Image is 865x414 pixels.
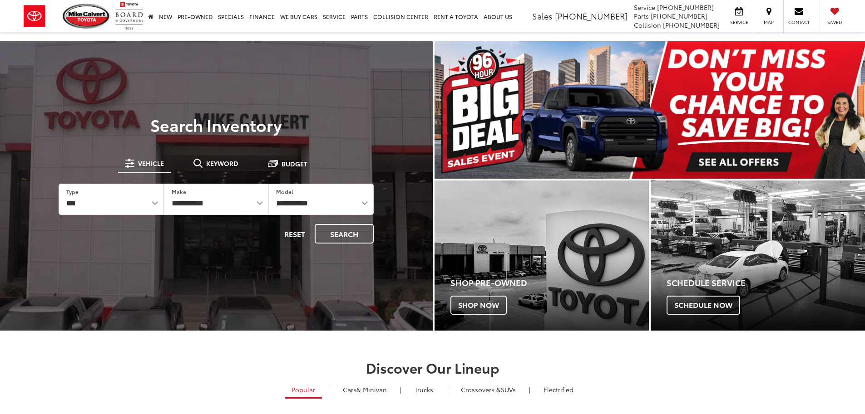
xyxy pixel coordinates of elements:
[663,20,720,29] span: [PHONE_NUMBER]
[408,382,440,397] a: Trucks
[315,224,374,244] button: Search
[356,385,387,394] span: & Minivan
[667,296,740,315] span: Schedule Now
[66,188,79,195] label: Type
[398,385,404,394] li: |
[285,382,322,399] a: Popular
[634,20,661,29] span: Collision
[172,188,186,195] label: Make
[138,160,164,166] span: Vehicle
[729,19,749,25] span: Service
[435,180,649,331] a: Shop Pre-Owned Shop Now
[450,296,507,315] span: Shop Now
[435,180,649,331] div: Toyota
[651,11,707,20] span: [PHONE_NUMBER]
[634,3,655,12] span: Service
[657,3,714,12] span: [PHONE_NUMBER]
[113,360,753,375] h2: Discover Our Lineup
[38,116,395,134] h3: Search Inventory
[537,382,580,397] a: Electrified
[444,385,450,394] li: |
[825,19,845,25] span: Saved
[336,382,394,397] a: Cars
[461,385,501,394] span: Crossovers &
[454,382,523,397] a: SUVs
[651,180,865,331] div: Toyota
[276,188,293,195] label: Model
[667,278,865,287] h4: Schedule Service
[555,10,628,22] span: [PHONE_NUMBER]
[277,224,313,244] button: Reset
[527,385,533,394] li: |
[651,180,865,331] a: Schedule Service Schedule Now
[282,161,307,167] span: Budget
[532,10,553,22] span: Sales
[326,385,332,394] li: |
[450,278,649,287] h4: Shop Pre-Owned
[634,11,649,20] span: Parts
[206,160,238,166] span: Keyword
[63,4,111,29] img: Mike Calvert Toyota
[759,19,779,25] span: Map
[788,19,810,25] span: Contact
